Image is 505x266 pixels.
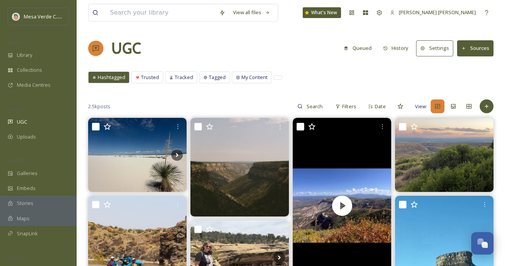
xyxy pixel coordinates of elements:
input: Search your library [106,4,215,21]
span: COLLECT [8,106,24,112]
span: Hashtagged [98,74,125,81]
span: Galleries [17,170,38,177]
img: Mesa Verde National Park. #analogphotography #kodakgold #film #mesaverde #nationalparks [190,118,289,216]
span: Mesa Verde Country [24,13,71,20]
span: WIDGETS [8,158,25,164]
span: [PERSON_NAME] [PERSON_NAME] [399,9,476,16]
button: Open Chat [471,232,494,254]
span: Tracked [175,74,193,81]
a: View all files [229,5,274,20]
img: MVC%20SnapSea%20logo%20%281%29.png [12,13,20,20]
a: [PERSON_NAME] [PERSON_NAME] [386,5,480,20]
input: Search [303,99,328,114]
span: SOCIALS [8,254,23,260]
span: Filters [342,103,356,110]
span: Trusted [141,74,159,81]
span: My Content [241,74,267,81]
span: Tagged [209,74,226,81]
a: Queued [340,41,379,56]
span: MEDIA [8,40,21,45]
span: Date [375,103,386,110]
button: Settings [416,40,453,56]
a: What's New [303,7,341,18]
span: Collections [17,66,42,74]
span: Uploads [17,133,36,140]
button: Sources [457,40,494,56]
span: Media Centres [17,81,51,89]
button: Queued [340,41,375,56]
span: Maps [17,215,30,222]
span: UGC [17,118,27,126]
span: View: [415,103,427,110]
span: SnapLink [17,230,38,237]
span: Embeds [17,185,36,192]
button: History [379,41,413,56]
img: White Sands and central New Mexico. #whitesandsnationalmonument #newmexico #mesaverdenationalpark... [88,118,187,192]
img: View from our balcony at #mesaverdenationalpark. [395,118,494,192]
a: UGC [111,37,141,60]
a: Settings [416,40,457,56]
a: History [379,41,416,56]
span: 2.5k posts [88,103,110,110]
span: Library [17,51,32,59]
span: Stories [17,200,33,207]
